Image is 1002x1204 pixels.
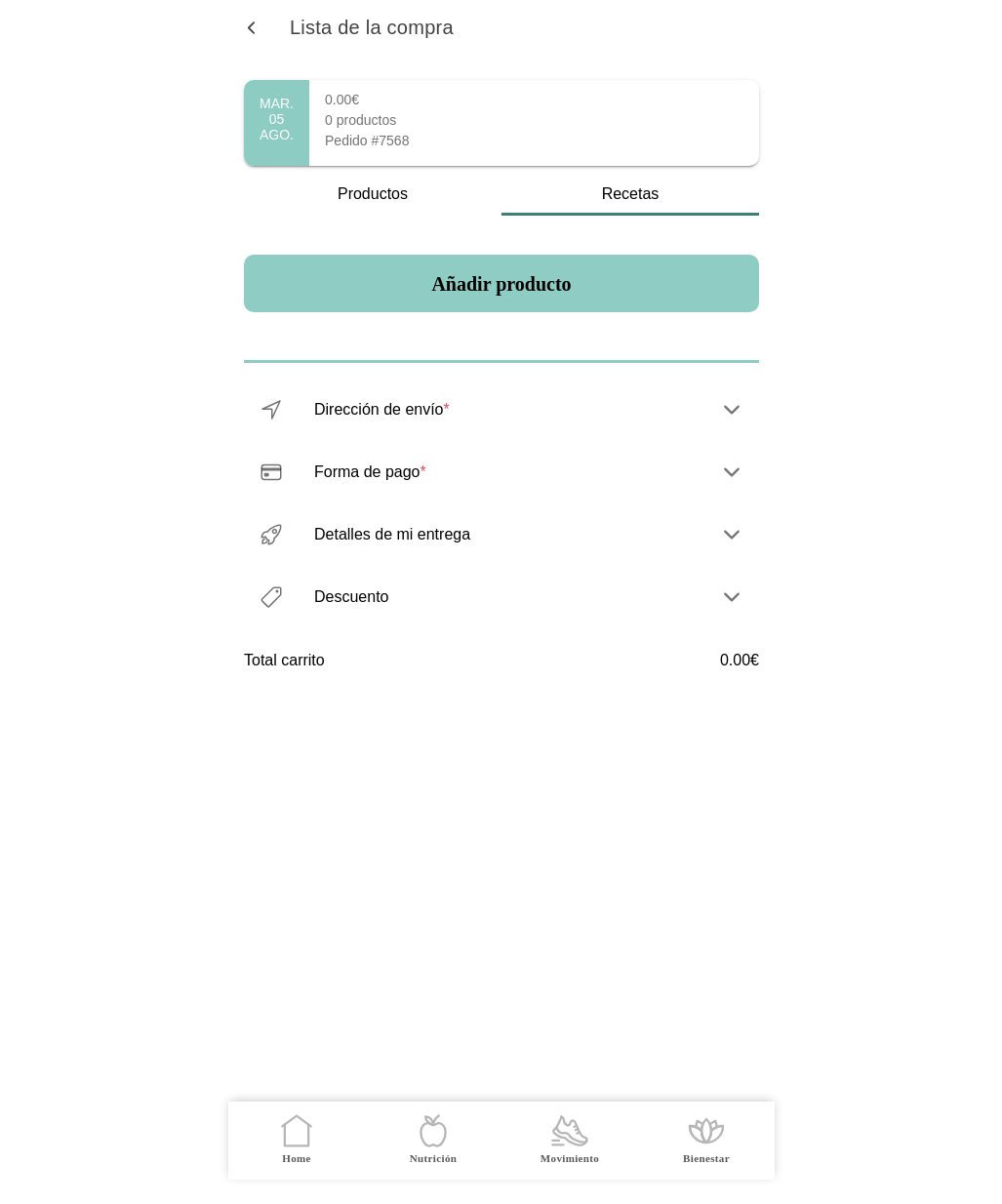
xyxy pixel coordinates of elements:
[282,1151,311,1166] ion-label: Home
[244,255,759,312] button: Añadir producto
[260,111,294,127] div: 05
[540,1151,598,1166] ion-label: Movimiento
[325,90,409,110] div: 0.00€
[314,526,704,543] ion-label: Detalles de mi entrega
[683,1151,730,1166] ion-label: Bienestar
[501,185,759,203] div: Recetas
[409,1151,456,1166] ion-label: Nutrición
[325,131,409,151] div: Pedido #7568
[244,185,501,203] div: Productos
[260,127,294,142] div: AGO.
[314,463,704,481] ion-label: Forma de pago
[719,652,758,669] div: 0.00€
[244,652,325,669] div: Total carrito
[314,401,704,419] ion-label: Dirección de envío
[325,110,409,131] div: 0 productos
[260,96,294,111] div: MAR.
[269,17,774,39] ion-title: Lista de la compra
[314,588,661,606] ion-label: Descuento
